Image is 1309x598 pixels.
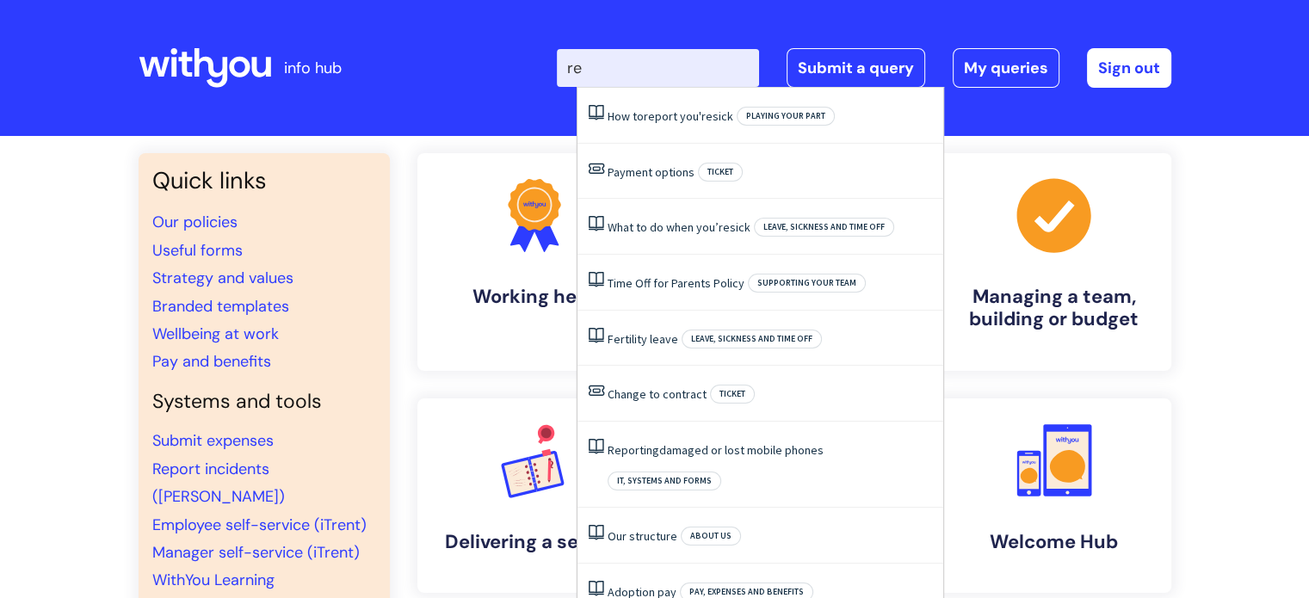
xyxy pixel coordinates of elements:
[417,398,651,593] a: Delivering a service
[698,163,743,182] span: Ticket
[719,219,730,235] span: re
[680,108,713,124] span: you're
[152,542,360,563] a: Manager self-service (iTrent)
[557,48,1171,88] div: | -
[951,286,1158,331] h4: Managing a team, building or budget
[608,331,678,347] a: Fertility leave
[681,527,741,546] span: About Us
[152,296,289,317] a: Branded templates
[152,430,274,451] a: Submit expenses
[152,459,285,507] a: Report incidents ([PERSON_NAME])
[737,107,835,126] span: Playing your part
[748,274,866,293] span: Supporting your team
[152,324,279,344] a: Wellbeing at work
[682,330,822,348] span: Leave, sickness and time off
[431,531,638,553] h4: Delivering a service
[417,153,651,371] a: Working here
[608,442,659,458] span: Reporting
[1087,48,1171,88] a: Sign out
[557,49,759,87] input: Search
[152,212,238,232] a: Our policies
[608,528,677,544] a: Our structure
[710,385,755,404] span: Ticket
[152,351,271,372] a: Pay and benefits
[937,398,1171,593] a: Welcome Hub
[608,442,824,458] a: Reportingdamaged or lost mobile phones
[953,48,1059,88] a: My queries
[608,472,721,490] span: IT, systems and forms
[951,531,1158,553] h4: Welcome Hub
[608,275,744,291] a: Time Off for Parents Policy
[152,390,376,414] h4: Systems and tools
[937,153,1171,371] a: Managing a team, building or budget
[644,108,677,124] span: report
[431,286,638,308] h4: Working here
[608,164,695,180] a: Payment options
[608,386,707,402] a: Change to contract
[152,268,293,288] a: Strategy and values
[152,570,275,590] a: WithYou Learning
[284,54,342,82] p: info hub
[152,240,243,261] a: Useful forms
[152,515,367,535] a: Employee self-service (iTrent)
[152,167,376,194] h3: Quick links
[754,218,894,237] span: Leave, sickness and time off
[608,108,733,124] a: How toreport you'resick
[787,48,925,88] a: Submit a query
[608,219,750,235] a: What to do when you’resick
